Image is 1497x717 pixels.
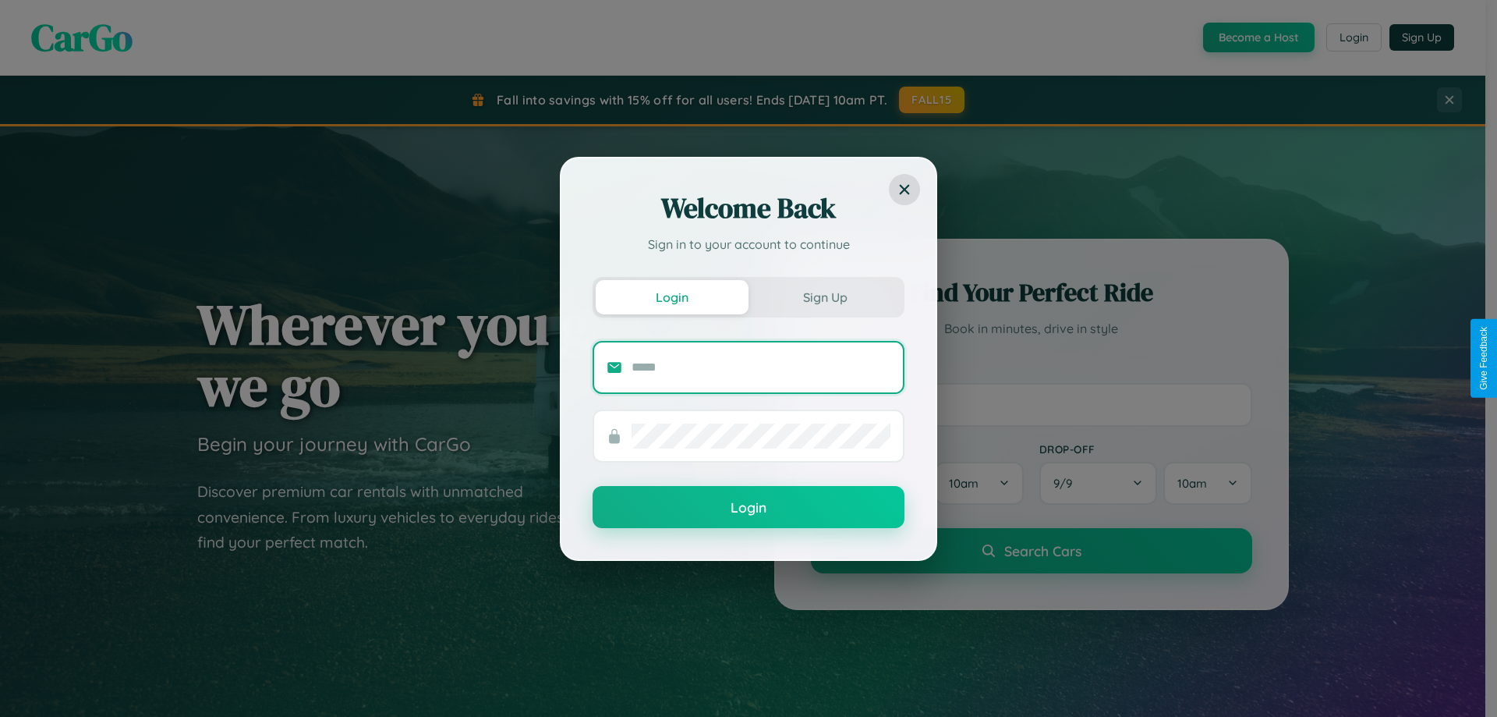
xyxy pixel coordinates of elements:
[593,486,904,528] button: Login
[593,190,904,227] h2: Welcome Back
[1478,327,1489,390] div: Give Feedback
[596,280,748,314] button: Login
[748,280,901,314] button: Sign Up
[593,235,904,254] p: Sign in to your account to continue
